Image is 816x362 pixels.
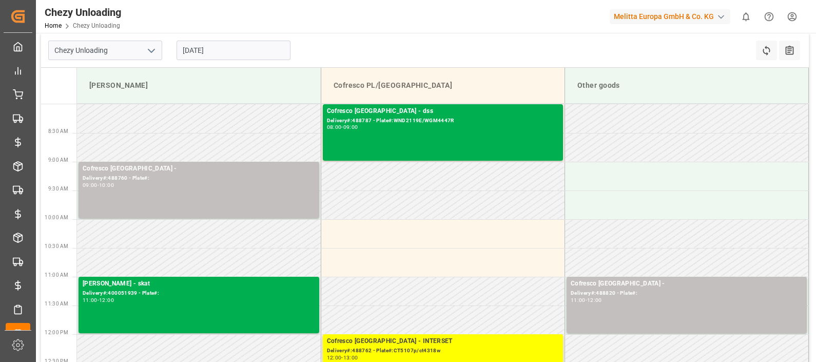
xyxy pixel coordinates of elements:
div: Delivery#:488760 - Plate#: [83,174,315,183]
div: 13:00 [343,355,358,360]
div: Chezy Unloading [45,5,121,20]
div: Cofresco [GEOGRAPHIC_DATA] - dss [327,106,559,117]
button: open menu [143,43,159,59]
div: - [98,298,99,302]
div: Delivery#:400051939 - Plate#: [83,289,315,298]
div: - [341,355,343,360]
span: 10:00 AM [45,215,68,220]
input: DD.MM.YYYY [177,41,290,60]
div: Other goods [573,76,800,95]
button: Melitta Europa GmbH & Co. KG [610,7,734,26]
div: Cofresco [GEOGRAPHIC_DATA] - [571,279,803,289]
div: 12:00 [99,298,114,302]
div: Melitta Europa GmbH & Co. KG [610,9,730,24]
div: Cofresco [GEOGRAPHIC_DATA] - INTERSET [327,336,559,347]
span: 11:30 AM [45,301,68,307]
span: 11:00 AM [45,272,68,278]
span: 10:30 AM [45,243,68,249]
button: show 0 new notifications [734,5,757,28]
div: Cofresco [GEOGRAPHIC_DATA] - [83,164,315,174]
button: Help Center [757,5,781,28]
div: Delivery#:488762 - Plate#:CT5107p/ct4318w [327,347,559,355]
span: 9:00 AM [48,157,68,163]
div: 10:00 [99,183,114,187]
span: 8:30 AM [48,128,68,134]
div: Cofresco PL/[GEOGRAPHIC_DATA] [329,76,556,95]
a: Home [45,22,62,29]
div: 09:00 [343,125,358,129]
div: 08:00 [327,125,342,129]
div: [PERSON_NAME] - skat [83,279,315,289]
input: Type to search/select [48,41,162,60]
div: - [341,125,343,129]
div: 11:00 [571,298,586,302]
div: - [586,298,587,302]
div: 09:00 [83,183,98,187]
span: 9:30 AM [48,186,68,192]
div: 12:00 [327,355,342,360]
div: - [98,183,99,187]
div: 12:00 [587,298,602,302]
div: 11:00 [83,298,98,302]
span: 12:00 PM [45,330,68,335]
div: Delivery#:488787 - Plate#:WND2119E/WGM4447R [327,117,559,125]
div: [PERSON_NAME] [85,76,313,95]
div: Delivery#:488820 - Plate#: [571,289,803,298]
